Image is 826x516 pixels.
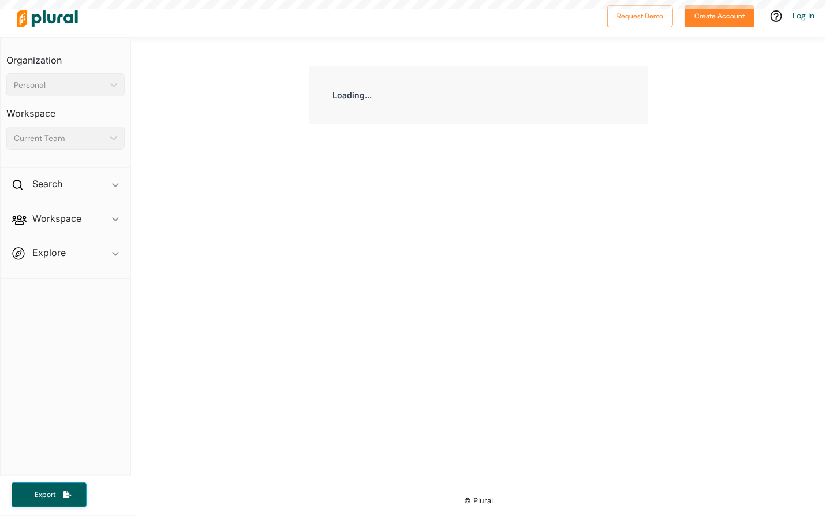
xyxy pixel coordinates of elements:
button: Export [12,482,87,507]
span: Export [27,490,63,500]
div: Current Team [14,132,106,144]
div: Loading... [309,66,648,124]
h3: Workspace [6,96,125,122]
a: Create Account [685,9,754,21]
h2: Search [32,177,62,190]
div: Personal [14,79,106,91]
small: © Plural [464,496,493,505]
button: Create Account [685,5,754,27]
a: Request Demo [607,9,673,21]
button: Request Demo [607,5,673,27]
a: Log In [793,10,814,21]
h3: Organization [6,43,125,69]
